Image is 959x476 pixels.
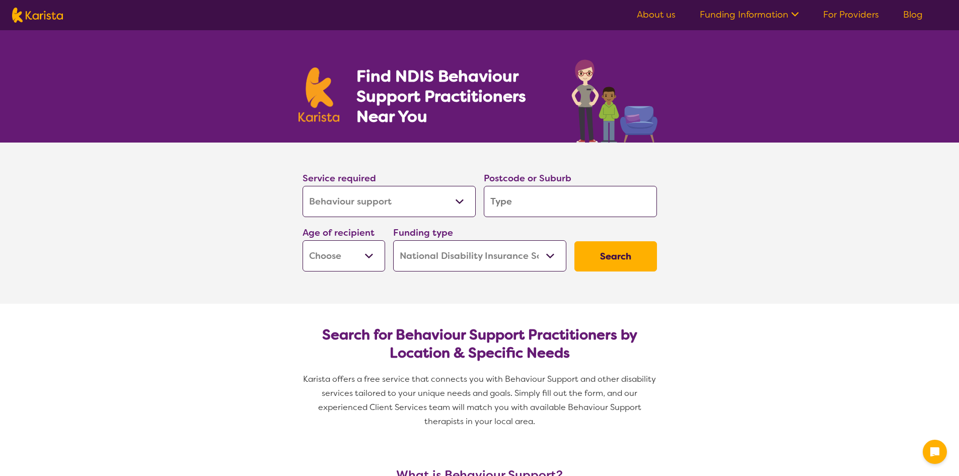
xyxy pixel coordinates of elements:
label: Funding type [393,227,453,239]
a: About us [637,9,676,21]
input: Type [484,186,657,217]
h2: Search for Behaviour Support Practitioners by Location & Specific Needs [311,326,649,362]
label: Service required [303,172,376,184]
a: Funding Information [700,9,799,21]
button: Search [574,241,657,271]
label: Postcode or Suburb [484,172,571,184]
h1: Find NDIS Behaviour Support Practitioners Near You [356,66,551,126]
label: Age of recipient [303,227,375,239]
img: behaviour-support [569,54,661,143]
img: Karista logo [299,67,340,122]
p: Karista offers a free service that connects you with Behaviour Support and other disability servi... [299,372,661,429]
img: Karista logo [12,8,63,23]
a: Blog [903,9,923,21]
a: For Providers [823,9,879,21]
